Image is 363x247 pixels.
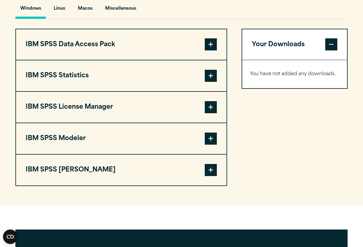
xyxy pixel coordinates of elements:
button: Windows [15,2,46,19]
button: IBM SPSS Modeler [16,123,226,154]
div: Your Downloads [242,60,347,88]
button: Miscellaneous [100,2,141,19]
button: IBM SPSS Data Access Pack [16,29,226,60]
button: Open CMP widget [3,229,18,244]
button: Linux [49,2,70,19]
button: IBM SPSS Statistics [16,60,226,91]
button: Macos [73,2,97,19]
button: IBM SPSS License Manager [16,92,226,123]
button: Your Downloads [242,29,347,60]
button: IBM SPSS [PERSON_NAME] [16,155,226,185]
p: You have not added any downloads. [250,70,339,79]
